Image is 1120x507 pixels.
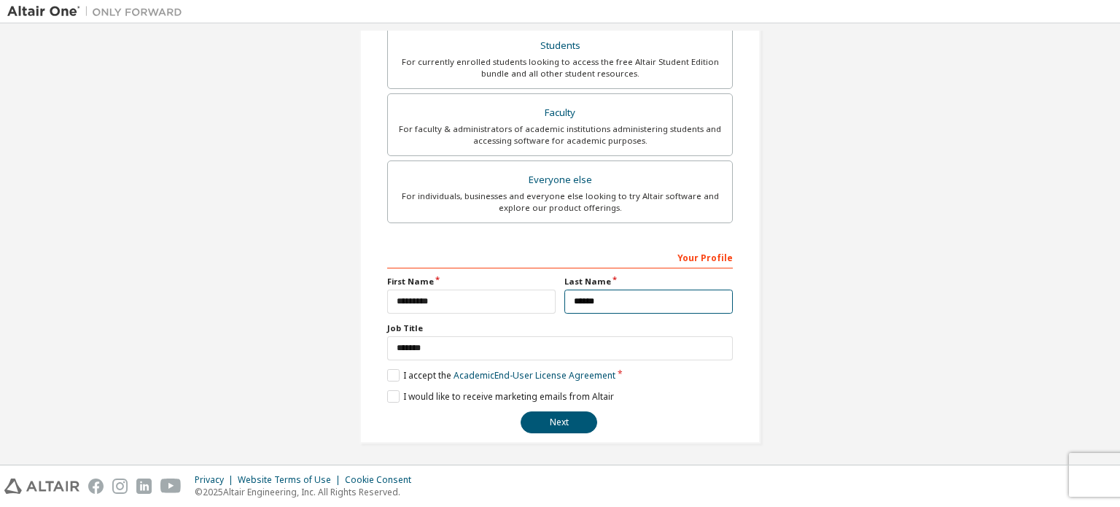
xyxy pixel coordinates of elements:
[397,103,723,123] div: Faculty
[345,474,420,486] div: Cookie Consent
[195,474,238,486] div: Privacy
[387,245,733,268] div: Your Profile
[387,322,733,334] label: Job Title
[195,486,420,498] p: © 2025 Altair Engineering, Inc. All Rights Reserved.
[397,56,723,80] div: For currently enrolled students looking to access the free Altair Student Edition bundle and all ...
[397,190,723,214] div: For individuals, businesses and everyone else looking to try Altair software and explore our prod...
[160,479,182,494] img: youtube.svg
[521,411,597,433] button: Next
[454,369,615,382] a: Academic End-User License Agreement
[397,170,723,190] div: Everyone else
[564,276,733,287] label: Last Name
[238,474,345,486] div: Website Terms of Use
[88,479,104,494] img: facebook.svg
[4,479,79,494] img: altair_logo.svg
[387,369,615,382] label: I accept the
[136,479,152,494] img: linkedin.svg
[7,4,190,19] img: Altair One
[397,123,723,147] div: For faculty & administrators of academic institutions administering students and accessing softwa...
[387,390,614,403] label: I would like to receive marketing emails from Altair
[397,36,723,56] div: Students
[112,479,128,494] img: instagram.svg
[387,276,556,287] label: First Name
